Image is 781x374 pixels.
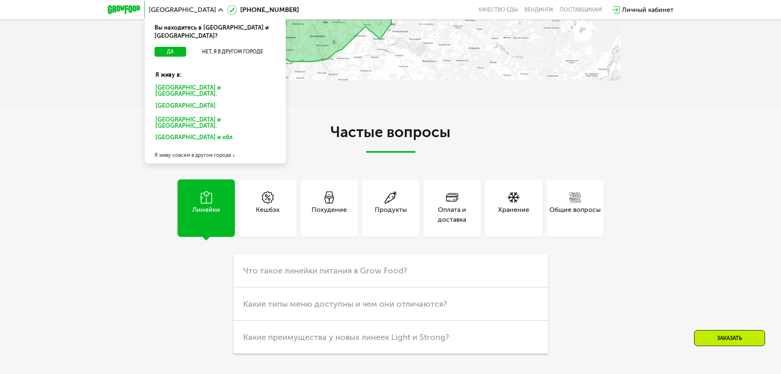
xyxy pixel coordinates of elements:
[560,7,602,13] div: поставщикам
[150,132,278,145] div: [GEOGRAPHIC_DATA] и обл.
[189,47,276,57] button: Нет, я в другом городе
[150,101,278,114] div: [GEOGRAPHIC_DATA]
[243,299,447,309] span: Какие типы меню доступны и чем они отличаются?
[256,205,280,225] div: Кешбэк
[478,7,518,13] a: Качество еды
[150,83,281,100] div: [GEOGRAPHIC_DATA] и [GEOGRAPHIC_DATA].
[524,7,553,13] a: Вендинги
[375,205,407,225] div: Продукты
[622,5,674,15] div: Личный кабинет
[312,205,347,225] div: Похудение
[145,147,286,163] div: Я живу совсем в другом городе
[145,17,286,47] div: Вы находитесь в [GEOGRAPHIC_DATA] и [GEOGRAPHIC_DATA]?
[155,47,186,57] button: Да
[150,115,281,132] div: [GEOGRAPHIC_DATA] и [GEOGRAPHIC_DATA].
[498,205,529,225] div: Хранение
[192,205,220,225] div: Линейки
[243,332,449,342] span: Какие преимущества у новых линеек Light и Strong?
[243,266,407,275] span: Что такое линейки питания в Grow Food?
[149,7,216,13] span: [GEOGRAPHIC_DATA]
[227,5,299,15] a: [PHONE_NUMBER]
[694,330,765,346] div: Заказать
[150,64,281,79] div: Я живу в:
[161,124,620,153] h2: Частые вопросы
[424,205,481,225] div: Оплата и доставка
[549,205,601,225] div: Общие вопросы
